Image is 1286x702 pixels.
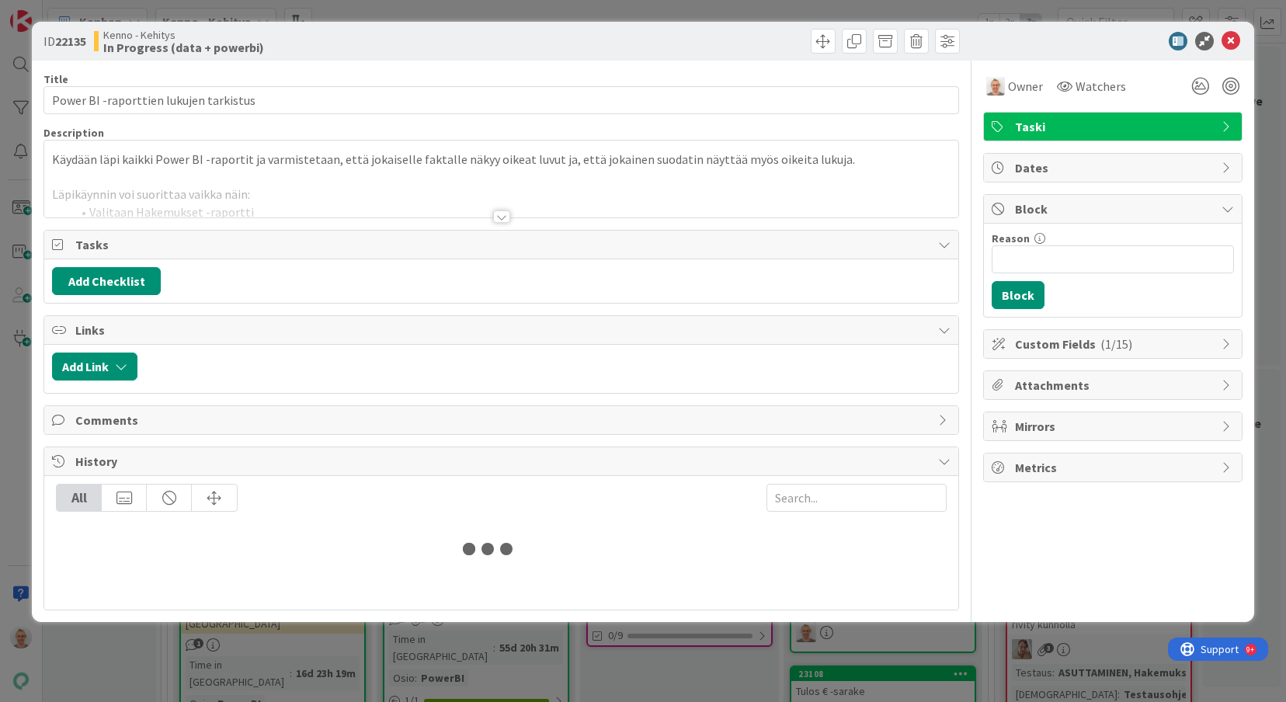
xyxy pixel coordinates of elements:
[75,452,930,471] span: History
[75,235,930,254] span: Tasks
[1015,417,1214,436] span: Mirrors
[1015,158,1214,177] span: Dates
[1076,77,1126,96] span: Watchers
[33,2,71,21] span: Support
[992,281,1044,309] button: Block
[992,231,1030,245] label: Reason
[52,151,950,169] p: Käydään läpi kaikki Power BI -raportit ja varmistetaan, että jokaiselle faktalle näkyy oikeat luv...
[43,126,104,140] span: Description
[986,77,1005,96] img: PM
[75,411,930,429] span: Comments
[57,485,102,511] div: All
[766,484,947,512] input: Search...
[75,321,930,339] span: Links
[103,41,264,54] b: In Progress (data + powerbi)
[43,32,86,50] span: ID
[1015,376,1214,394] span: Attachments
[52,267,161,295] button: Add Checklist
[1008,77,1043,96] span: Owner
[1015,335,1214,353] span: Custom Fields
[43,86,958,114] input: type card name here...
[1015,117,1214,136] span: Taski
[1015,200,1214,218] span: Block
[55,33,86,49] b: 22135
[43,72,68,86] label: Title
[103,29,264,41] span: Kenno - Kehitys
[52,353,137,381] button: Add Link
[1100,336,1132,352] span: ( 1/15 )
[1015,458,1214,477] span: Metrics
[78,6,86,19] div: 9+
